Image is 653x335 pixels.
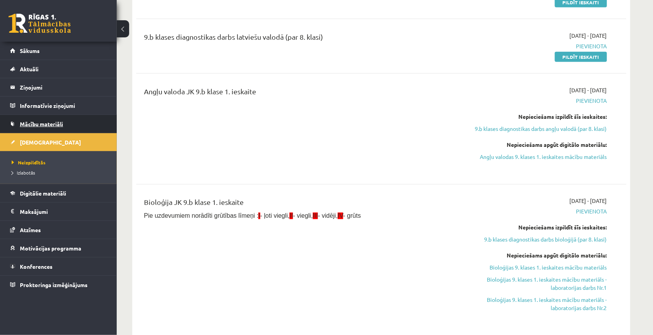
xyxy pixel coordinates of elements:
span: III [313,213,318,219]
a: Maksājumi [10,203,107,220]
a: Informatīvie ziņojumi [10,97,107,115]
div: Nepieciešams izpildīt šīs ieskaites: [460,224,607,232]
span: Pievienota [460,97,607,105]
a: Izlabotās [12,169,109,176]
a: [DEMOGRAPHIC_DATA] [10,133,107,151]
div: 9.b klases diagnostikas darbs latviešu valodā (par 8. klasi) [144,32,449,46]
span: Proktoringa izmēģinājums [20,281,88,288]
span: Pievienota [460,42,607,50]
span: Konferences [20,263,53,270]
div: Nepieciešams apgūt digitālo materiālu: [460,252,607,260]
div: Angļu valoda JK 9.b klase 1. ieskaite [144,86,449,100]
span: Neizpildītās [12,159,46,166]
a: Bioloģijas 9. klases 1. ieskaites mācību materiāls - laboratorijas darbs Nr.2 [460,296,607,312]
span: [DATE] - [DATE] [570,197,607,205]
a: Digitālie materiāli [10,184,107,202]
a: Neizpildītās [12,159,109,166]
div: Nepieciešams izpildīt šīs ieskaites: [460,113,607,121]
a: Sākums [10,42,107,60]
span: Motivācijas programma [20,245,81,252]
span: Sākums [20,47,40,54]
span: Pievienota [460,208,607,216]
a: Mācību materiāli [10,115,107,133]
span: Pie uzdevumiem norādīti grūtības līmeņi : - ļoti viegli, - viegli, - vidēji, - grūts [144,213,361,219]
span: Mācību materiāli [20,120,63,127]
a: 9.b klases diagnostikas darbs bioloģijā (par 8. klasi) [460,236,607,244]
a: Pildīt ieskaiti [555,52,607,62]
div: Nepieciešams apgūt digitālo materiālu: [460,141,607,149]
span: [DATE] - [DATE] [570,86,607,94]
legend: Maksājumi [20,203,107,220]
a: Atzīmes [10,221,107,239]
a: Konferences [10,257,107,275]
a: Bioloģijas 9. klases 1. ieskaites mācību materiāls [460,264,607,272]
a: 9.b klases diagnostikas darbs angļu valodā (par 8. klasi) [460,125,607,133]
span: I [258,213,260,219]
a: Ziņojumi [10,78,107,96]
legend: Ziņojumi [20,78,107,96]
a: Rīgas 1. Tālmācības vidusskola [9,14,71,33]
div: Bioloģija JK 9.b klase 1. ieskaite [144,197,449,212]
a: Angļu valodas 9. klases 1. ieskaites mācību materiāls [460,153,607,161]
span: Atzīmes [20,226,41,233]
a: Proktoringa izmēģinājums [10,276,107,294]
span: Aktuāli [20,65,39,72]
a: Aktuāli [10,60,107,78]
a: Motivācijas programma [10,239,107,257]
span: [DEMOGRAPHIC_DATA] [20,139,81,146]
span: Digitālie materiāli [20,190,66,197]
span: [DATE] - [DATE] [570,32,607,40]
span: IV [338,213,343,219]
span: II [290,213,293,219]
span: Izlabotās [12,169,35,176]
a: Bioloģijas 9. klases 1. ieskaites mācību materiāls - laboratorijas darbs Nr.1 [460,276,607,292]
legend: Informatīvie ziņojumi [20,97,107,115]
